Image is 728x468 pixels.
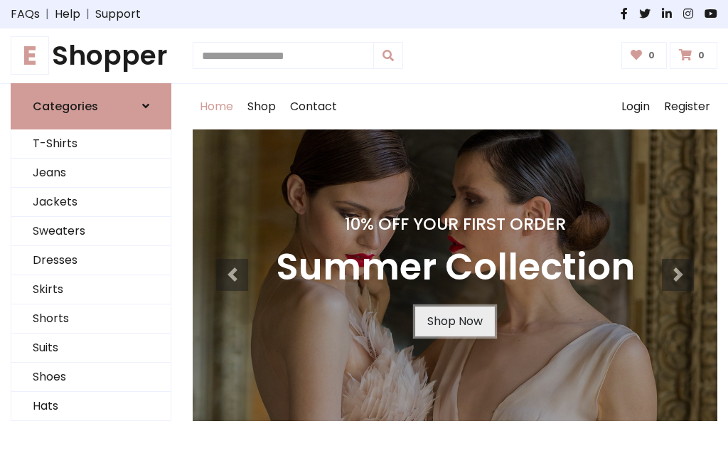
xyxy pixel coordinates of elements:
a: Support [95,6,141,23]
a: Jeans [11,159,171,188]
a: Shorts [11,304,171,334]
h1: Shopper [11,40,171,72]
a: Suits [11,334,171,363]
a: Help [55,6,80,23]
a: FAQs [11,6,40,23]
a: EShopper [11,40,171,72]
a: Jackets [11,188,171,217]
h3: Summer Collection [276,245,635,289]
a: Sweaters [11,217,171,246]
a: Shop [240,84,283,129]
a: Register [657,84,717,129]
a: Dresses [11,246,171,275]
a: Home [193,84,240,129]
a: Shoes [11,363,171,392]
a: Categories [11,83,171,129]
span: 0 [645,49,658,62]
a: Login [614,84,657,129]
span: 0 [695,49,708,62]
a: Hats [11,392,171,421]
h6: Categories [33,100,98,113]
span: E [11,36,49,75]
h4: 10% Off Your First Order [276,214,635,234]
a: 0 [621,42,668,69]
span: | [40,6,55,23]
a: T-Shirts [11,129,171,159]
a: Skirts [11,275,171,304]
a: 0 [670,42,717,69]
a: Shop Now [415,307,495,336]
a: Contact [283,84,344,129]
span: | [80,6,95,23]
